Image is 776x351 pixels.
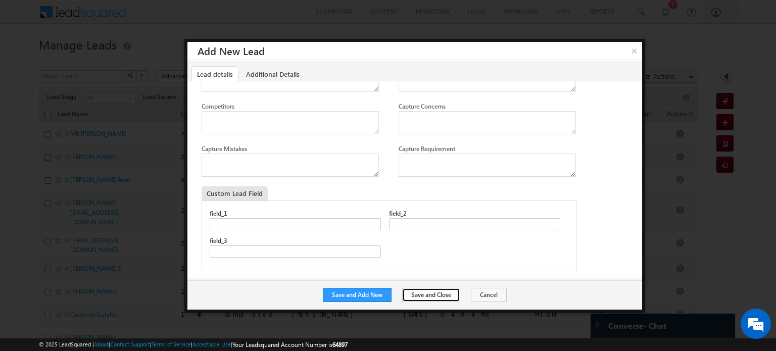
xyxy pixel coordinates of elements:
label: field_1 [210,210,227,217]
span: 64897 [332,341,348,348]
div: Minimize live chat window [166,5,190,29]
label: field_2 [389,210,407,217]
textarea: Type your message and hit 'Enter' [13,93,184,266]
button: Cancel [471,288,507,302]
label: Capture Requirement [399,145,455,153]
label: Competitors [202,103,234,110]
img: d_60004797649_company_0_60004797649 [17,53,42,66]
label: Capture Mistakes [202,145,247,153]
div: Custom Lead Field [202,186,268,200]
em: Start Chat [137,275,183,288]
div: Chat with us now [53,53,170,66]
button: Save and Close [402,288,460,302]
a: Additional Details [240,66,305,82]
a: Acceptable Use [192,341,231,347]
a: Lead details [191,66,238,83]
button: Save and Add New [323,288,392,302]
label: field_3 [210,237,227,244]
a: Contact Support [110,341,150,347]
span: Your Leadsquared Account Number is [232,341,348,348]
a: Terms of Service [152,341,191,347]
span: © 2025 LeadSquared | | | | | [39,340,348,349]
label: Capture Concerns [399,103,446,110]
h3: Add New Lead [198,42,642,60]
button: × [626,42,642,60]
a: About [94,341,109,347]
